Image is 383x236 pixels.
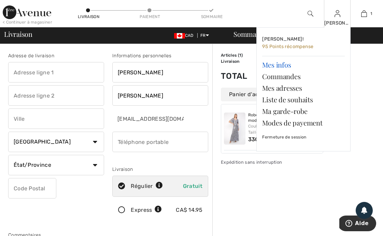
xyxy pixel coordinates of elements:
a: Mes adresses [262,82,345,94]
input: Code Postal [8,178,56,198]
img: Canadian Dollar [174,33,185,39]
a: Liste de souhaits [262,94,345,105]
input: Adresse ligne 1 [8,62,104,83]
input: Téléphone portable [112,132,208,152]
a: Se connecter [335,10,340,17]
span: 1 [239,53,241,58]
img: recherche [308,10,313,18]
a: Modes de payement [262,117,345,129]
a: [PERSON_NAME]! 95 Points récompense [262,33,345,53]
img: 1ère Avenue [3,5,51,19]
a: 1 [351,10,377,18]
a: Commandes [262,71,345,82]
img: Mon panier [361,10,367,18]
div: [PERSON_NAME] [324,19,351,27]
div: Sommaire [225,31,379,38]
div: Express [131,206,162,214]
img: Robe Élégante Florale modèle 8196611 [224,113,245,145]
span: CAD [174,33,196,38]
div: Adresse de livraison [8,52,104,59]
span: 95 Points récompense [262,44,313,49]
div: Livraison [78,14,98,20]
div: Expédition sans interruption [221,159,323,165]
input: Adresse ligne 2 [8,85,104,106]
input: Ville [8,108,104,129]
div: Livraison [112,166,208,173]
span: [PERSON_NAME]! [262,36,303,42]
a: Fermeture de session [262,129,345,146]
input: Nom de famille [112,85,208,106]
div: Sommaire [201,14,222,20]
td: Livraison [221,58,257,64]
span: Livraison [4,31,32,38]
span: FR [200,33,209,38]
td: Articles ( ) [221,52,257,58]
span: 1 [370,11,372,17]
div: CA$ 14.95 [176,206,202,214]
iframe: Ouvre un widget dans lequel vous pouvez trouver plus d’informations [339,216,376,233]
div: Informations personnelles [112,52,208,59]
div: < Continuer à magasiner [3,19,52,25]
td: Total [221,64,257,88]
a: Ma garde-robe [262,105,345,117]
div: Panier d'achat (1 article) [221,88,323,101]
input: Courriel [112,108,184,129]
div: Régulier [131,182,163,190]
div: Paiement [140,14,160,20]
a: Mes infos [262,59,345,71]
input: Prénom [112,62,208,83]
span: Gratuit [183,183,202,189]
img: Mes infos [335,10,340,18]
